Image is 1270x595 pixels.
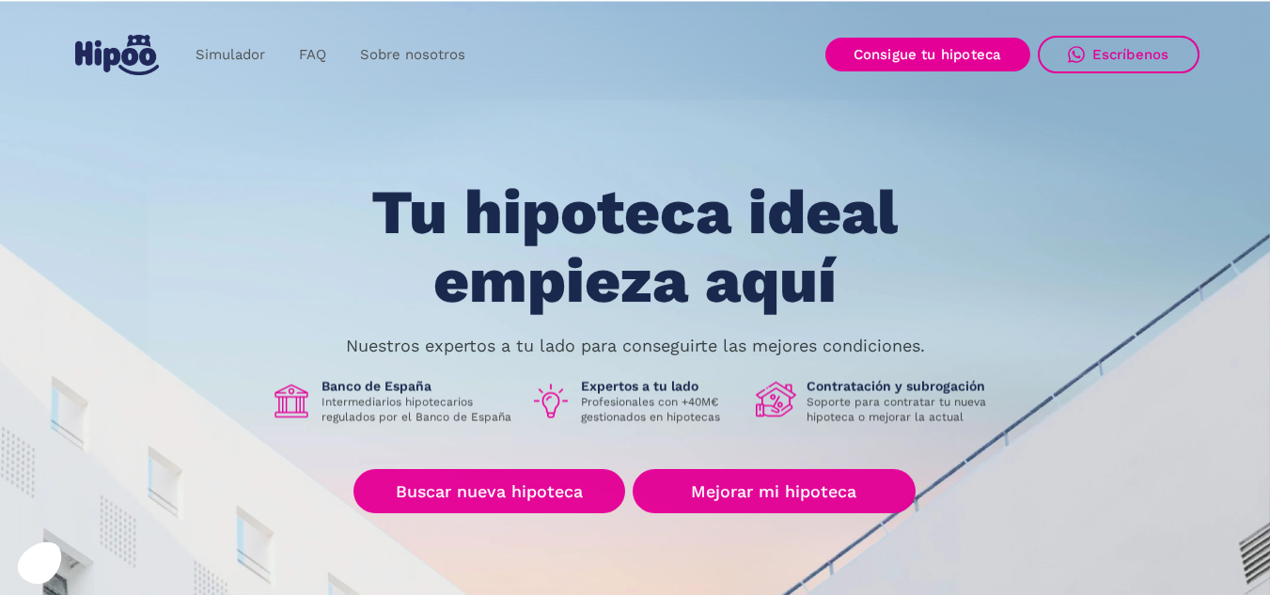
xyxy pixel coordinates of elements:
[1092,46,1169,63] div: Escríbenos
[71,27,164,83] a: home
[321,378,515,395] h1: Banco de España
[807,395,1000,425] p: Soporte para contratar tu nueva hipoteca o mejorar la actual
[321,395,515,425] p: Intermediarios hipotecarios regulados por el Banco de España
[807,378,1000,395] h1: Contratación y subrogación
[825,38,1030,71] a: Consigue tu hipoteca
[346,338,925,353] p: Nuestros expertos a tu lado para conseguirte las mejores condiciones.
[278,179,991,315] h1: Tu hipoteca ideal empieza aquí
[581,395,741,425] p: Profesionales con +40M€ gestionados en hipotecas
[353,469,625,513] a: Buscar nueva hipoteca
[633,469,916,513] a: Mejorar mi hipoteca
[282,37,343,73] a: FAQ
[581,378,741,395] h1: Expertos a tu lado
[179,37,282,73] a: Simulador
[1038,36,1199,73] a: Escríbenos
[343,37,482,73] a: Sobre nosotros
